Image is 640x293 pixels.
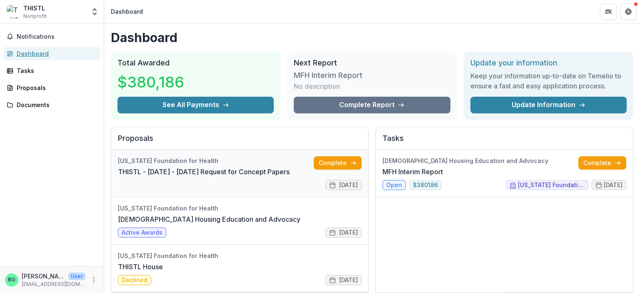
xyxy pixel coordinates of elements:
[3,47,100,60] a: Dashboard
[3,64,100,78] a: Tasks
[600,3,617,20] button: Partners
[17,49,94,58] div: Dashboard
[89,275,99,285] button: More
[470,58,627,68] h2: Update your information
[620,3,637,20] button: Get Help
[578,156,626,170] a: Complete
[294,81,340,91] p: No description
[23,13,47,20] span: Nonprofit
[23,4,47,13] div: THISTL
[314,156,362,170] a: Complete
[111,30,633,45] h1: Dashboard
[382,167,443,177] a: MFH Interim Report
[118,167,290,177] a: THISTL - [DATE] - [DATE] Request for Concept Papers
[294,71,362,80] h3: MFH Interim Report
[22,272,65,280] p: [PERSON_NAME]
[470,71,627,91] h3: Keep your information up-to-date on Temelio to ensure a fast and easy application process.
[118,134,362,150] h2: Proposals
[89,3,100,20] button: Open entity switcher
[17,100,94,109] div: Documents
[117,58,274,68] h2: Total Awarded
[68,273,85,280] p: User
[117,97,274,113] button: See All Payments
[118,214,300,224] a: [DEMOGRAPHIC_DATA] Housing Education and Advocacy
[7,5,20,18] img: THISTL
[470,97,627,113] a: Update Information
[382,134,626,150] h2: Tasks
[8,277,15,283] div: Beth Gombos
[17,83,94,92] div: Proposals
[17,66,94,75] div: Tasks
[17,33,97,40] span: Notifications
[294,58,450,68] h2: Next Report
[111,7,143,16] div: Dashboard
[294,97,450,113] a: Complete Report
[22,280,85,288] p: [EMAIL_ADDRESS][DOMAIN_NAME]
[3,30,100,43] button: Notifications
[3,81,100,95] a: Proposals
[117,71,184,93] h3: $380,186
[107,5,146,18] nav: breadcrumb
[118,262,163,272] a: THISTL House
[3,98,100,112] a: Documents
